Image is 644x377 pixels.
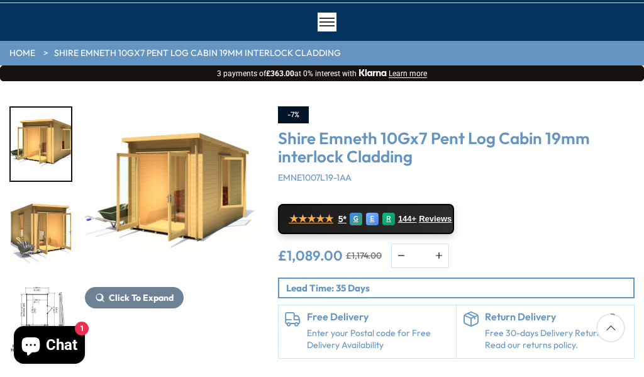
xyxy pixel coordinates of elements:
[278,249,343,262] ins: £1,089.00
[9,194,72,270] div: 2 / 12
[278,106,309,123] div: -7%
[485,327,628,352] p: Free 30-days Delivery Returns, Read our returns policy.
[85,106,259,281] img: Shire Emneth 10Gx7 Pent Log Cabin 19mm interlock Cladding - Best Shed
[54,47,341,60] a: Shire Emneth 10Gx7 Pent Log Cabin 19mm interlock Cladding
[85,287,184,308] button: Click To Expand
[485,312,628,323] h6: Return Delivery
[278,204,454,234] a: ★★★★★ 5* G E R 144+ Reviews
[11,196,71,269] img: Emneth_2990g209010gx719mm030lifeswapwim_979d911c-7bd8-40fb-baac-62acdcd7c688_200x200.jpg
[398,214,416,224] span: 144+
[419,214,452,224] span: Reviews
[289,213,333,225] span: ★★★★★
[9,106,72,182] div: 1 / 12
[278,172,352,183] span: EMNE1007L19-1AA
[278,130,635,166] h3: Shire Emneth 10Gx7 Pent Log Cabin 19mm interlock Cladding
[350,213,362,225] div: G
[11,108,71,181] img: Emneth_2990g209010gx719mm-030life_e9f9deeb-37bb-4c40-ab52-b54535801b1a_200x200.jpg
[366,213,379,225] div: E
[307,327,450,352] a: Enter your Postal code for Free Delivery Availability
[11,284,71,357] img: 2990g209010gx7Emneth19mmPLAN_d4ba3b4a-96d8-4d00-8955-d493a1658387_200x200.jpg
[382,213,395,225] div: R
[10,326,89,367] inbox-online-store-chat: Shopify online store chat
[109,292,174,303] span: Click To Expand
[307,312,450,323] h6: Free Delivery
[9,283,72,358] div: 3 / 12
[9,47,35,60] a: HOME
[85,106,259,358] div: 1 / 12
[286,281,633,295] p: Lead Time: 35 Days
[346,251,382,260] del: £1,174.00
